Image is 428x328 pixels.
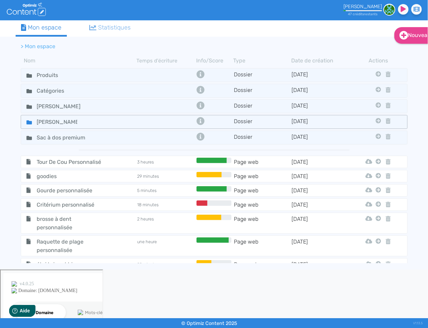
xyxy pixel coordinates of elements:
[233,200,291,209] td: Page web
[35,5,45,11] span: Aide
[137,237,195,254] td: une heure
[137,215,195,232] td: 2 heures
[32,70,82,80] input: Nom de dossier
[376,12,378,16] span: s
[137,172,195,180] td: 29 minutes
[32,237,108,254] span: Raquette de plage personnalisée
[291,260,349,269] td: [DATE]
[291,101,349,111] td: [DATE]
[233,237,291,254] td: Page web
[233,101,291,111] td: Dossier
[84,20,136,35] a: Statistiques
[32,200,108,209] span: Critérium personnalisé
[291,86,349,96] td: [DATE]
[35,40,52,44] div: Domaine
[234,57,292,65] th: Type
[32,133,96,142] input: Nom de dossier
[291,70,349,80] td: [DATE]
[362,12,364,16] span: s
[291,215,349,232] td: [DATE]
[291,158,349,166] td: [DATE]
[21,57,137,65] th: Nom
[291,186,349,195] td: [DATE]
[18,18,77,23] div: Domaine: [DOMAIN_NAME]
[233,215,291,232] td: Page web
[233,86,291,96] td: Dossier
[85,40,104,44] div: Mots-clés
[233,158,291,166] td: Page web
[292,57,350,65] th: Date de création
[137,158,195,166] td: 3 heures
[89,23,131,32] div: Statistiques
[291,200,349,209] td: [DATE]
[32,260,108,269] span: étui briquet bic
[32,215,108,232] span: brosse à dent personnalisée
[32,86,82,96] input: Nom de dossier
[233,70,291,80] td: Dossier
[137,57,195,65] th: Temps d'écriture
[21,42,56,51] li: > Mon espace
[181,321,237,326] small: © Optimiz Content 2025
[233,172,291,180] td: Page web
[11,18,16,23] img: website_grey.svg
[233,186,291,195] td: Page web
[27,39,33,45] img: tab_domain_overview_orange.svg
[16,20,67,37] a: Mon espace
[32,117,82,127] input: Nom de dossier
[233,260,291,269] td: Page web
[384,4,395,16] img: 1e30b6080cd60945577255910d948632
[137,200,195,209] td: 18 minutes
[137,260,195,269] td: 22 minutes
[343,4,382,9] div: [PERSON_NAME]
[137,186,195,195] td: 5 minutes
[291,117,349,127] td: [DATE]
[291,172,349,180] td: [DATE]
[233,117,291,127] td: Dossier
[374,57,383,65] th: Actions
[16,38,355,55] nav: breadcrumb
[32,172,108,180] span: goodies
[348,12,378,16] small: 47 crédit restant
[233,133,291,142] td: Dossier
[291,237,349,254] td: [DATE]
[32,101,86,111] input: Nom de dossier
[32,186,108,195] span: Gourde personnalisée
[291,133,349,142] td: [DATE]
[21,23,62,32] div: Mon espace
[11,11,16,16] img: logo_orange.svg
[19,11,33,16] div: v 4.0.25
[413,318,423,328] div: V1.13.5
[32,158,108,166] span: Tour De Cou Personnalisé
[195,57,234,65] th: Info/Score
[77,39,82,45] img: tab_keywords_by_traffic_grey.svg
